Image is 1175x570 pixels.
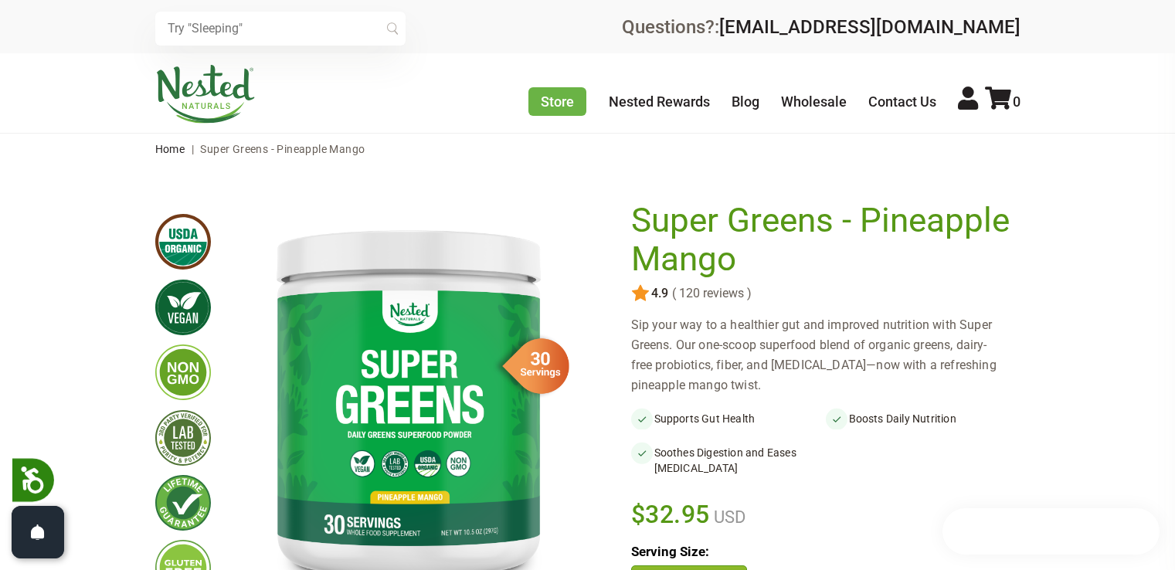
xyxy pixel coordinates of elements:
img: Nested Naturals [155,65,256,124]
a: Wholesale [781,93,847,110]
a: Contact Us [868,93,936,110]
img: sg-servings-30.png [492,333,569,399]
span: USD [710,507,745,527]
nav: breadcrumbs [155,134,1020,165]
li: Boosts Daily Nutrition [826,408,1020,429]
a: Home [155,143,185,155]
img: gmofree [155,344,211,400]
input: Try "Sleeping" [155,12,406,46]
span: $32.95 [631,497,711,531]
img: usdaorganic [155,214,211,270]
a: 0 [985,93,1020,110]
iframe: Button to open loyalty program pop-up [942,508,1160,555]
li: Soothes Digestion and Eases [MEDICAL_DATA] [631,442,826,479]
a: [EMAIL_ADDRESS][DOMAIN_NAME] [719,16,1020,38]
span: 4.9 [650,287,668,300]
span: Super Greens - Pineapple Mango [200,143,365,155]
div: Sip your way to a healthier gut and improved nutrition with Super Greens. Our one-scoop superfood... [631,315,1020,395]
a: Blog [732,93,759,110]
div: Questions?: [622,18,1020,36]
span: ( 120 reviews ) [668,287,752,300]
span: | [188,143,198,155]
span: 0 [1013,93,1020,110]
b: Serving Size: [631,544,709,559]
button: Open [12,506,64,558]
a: Store [528,87,586,116]
img: thirdpartytested [155,410,211,466]
li: Supports Gut Health [631,408,826,429]
img: lifetimeguarantee [155,475,211,531]
h1: Super Greens - Pineapple Mango [631,202,1013,278]
a: Nested Rewards [609,93,710,110]
img: star.svg [631,284,650,303]
img: vegan [155,280,211,335]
